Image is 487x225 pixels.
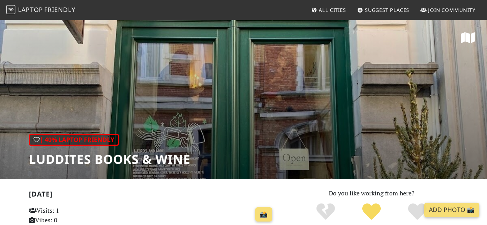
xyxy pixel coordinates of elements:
[6,3,75,17] a: LaptopFriendly LaptopFriendly
[424,203,479,217] a: Add Photo 📸
[303,202,349,222] div: No
[44,5,75,14] span: Friendly
[417,3,479,17] a: Join Community
[285,188,459,198] p: Do you like working from here?
[29,134,119,146] div: | 40% Laptop Friendly
[308,3,349,17] a: All Cities
[349,202,395,222] div: Yes
[428,7,475,13] span: Join Community
[354,3,413,17] a: Suggest Places
[29,190,276,201] h2: [DATE]
[394,202,440,222] div: Definitely!
[29,152,191,167] h1: Luddites Books & Wine
[365,7,410,13] span: Suggest Places
[319,7,346,13] span: All Cities
[18,5,43,14] span: Laptop
[255,207,272,222] a: 📸
[6,5,15,14] img: LaptopFriendly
